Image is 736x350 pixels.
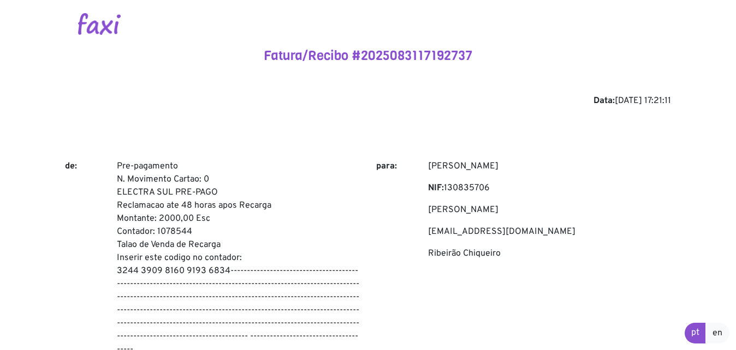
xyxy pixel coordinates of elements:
p: Ribeirão Chiqueiro [428,247,671,260]
b: de: [65,161,77,172]
b: Data: [593,95,615,106]
a: en [705,323,729,343]
p: 130835706 [428,182,671,195]
p: [PERSON_NAME] [428,203,671,216]
p: [EMAIL_ADDRESS][DOMAIN_NAME] [428,225,671,238]
b: NIF: [428,183,444,194]
h4: Fatura/Recibo #2025083117192737 [65,48,671,64]
div: [DATE] 17:21:11 [65,94,671,107]
a: pt [685,323,706,343]
b: para: [376,161,397,172]
p: [PERSON_NAME] [428,160,671,173]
